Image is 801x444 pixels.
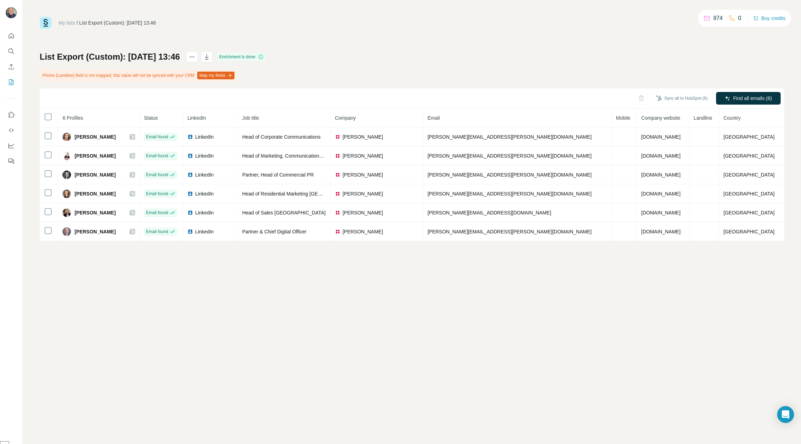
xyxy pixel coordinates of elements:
[428,153,592,159] span: [PERSON_NAME][EMAIL_ADDRESS][PERSON_NAME][DOMAIN_NAME]
[146,153,168,159] span: Email found
[641,172,681,178] span: [DOMAIN_NAME]
[186,51,198,62] button: actions
[343,133,383,140] span: [PERSON_NAME]
[242,191,360,197] span: Head of Residential Marketing [GEOGRAPHIC_DATA]
[62,208,71,217] img: Avatar
[195,209,214,216] span: LinkedIn
[738,14,741,22] p: 0
[723,115,741,121] span: Country
[40,51,180,62] h1: List Export (Custom): [DATE] 13:46
[428,134,592,140] span: [PERSON_NAME][EMAIL_ADDRESS][PERSON_NAME][DOMAIN_NAME]
[242,172,314,178] span: Partner, Head of Commercial PR
[6,108,17,121] button: Use Surfe on LinkedIn
[6,29,17,42] button: Quick start
[195,152,214,159] span: LinkedIn
[723,229,775,234] span: [GEOGRAPHIC_DATA]
[6,45,17,58] button: Search
[343,152,383,159] span: [PERSON_NAME]
[723,210,775,216] span: [GEOGRAPHIC_DATA]
[195,190,214,197] span: LinkedIn
[242,229,306,234] span: Partner & Chief Digital Officer
[242,210,326,216] span: Head of Sales [GEOGRAPHIC_DATA]
[146,134,168,140] span: Email found
[6,155,17,167] button: Feedback
[187,229,193,234] img: LinkedIn logo
[335,115,356,121] span: Company
[428,115,440,121] span: Email
[343,228,383,235] span: [PERSON_NAME]
[777,406,794,423] div: Open Intercom Messenger
[187,210,193,216] img: LinkedIn logo
[187,134,193,140] img: LinkedIn logo
[428,172,592,178] span: [PERSON_NAME][EMAIL_ADDRESS][PERSON_NAME][DOMAIN_NAME]
[713,14,723,22] p: 874
[6,60,17,73] button: Enrich CSV
[428,210,551,216] span: [PERSON_NAME][EMAIL_ADDRESS][DOMAIN_NAME]
[146,228,168,235] span: Email found
[217,53,266,61] div: Enrichment is done
[343,190,383,197] span: [PERSON_NAME]
[62,190,71,198] img: Avatar
[195,133,214,140] span: LinkedIn
[694,115,712,121] span: Landline
[195,228,214,235] span: LinkedIn
[335,153,340,159] img: company-logo
[242,153,400,159] span: Head of Marketing, Communications and Digital, [GEOGRAPHIC_DATA]
[716,92,781,105] button: Find all emails (6)
[6,139,17,152] button: Dashboard
[242,134,320,140] span: Head of Corporate Communications
[187,153,193,159] img: LinkedIn logo
[641,115,680,121] span: Company website
[74,190,115,197] span: [PERSON_NAME]
[753,13,786,23] button: Buy credits
[79,19,156,26] div: List Export (Custom): [DATE] 13:46
[40,69,236,81] div: Phone (Landline) field is not mapped, this value will not be synced with your CRM
[335,134,340,140] img: company-logo
[428,229,592,234] span: [PERSON_NAME][EMAIL_ADDRESS][PERSON_NAME][DOMAIN_NAME]
[74,209,115,216] span: [PERSON_NAME]
[74,228,115,235] span: [PERSON_NAME]
[335,172,340,178] img: company-logo
[62,227,71,236] img: Avatar
[343,209,383,216] span: [PERSON_NAME]
[77,19,78,26] li: /
[197,72,234,79] button: Map my fields
[146,172,168,178] span: Email found
[242,115,259,121] span: Job title
[616,115,630,121] span: Mobile
[641,210,681,216] span: [DOMAIN_NAME]
[187,191,193,197] img: LinkedIn logo
[6,7,17,18] img: Avatar
[641,229,681,234] span: [DOMAIN_NAME]
[335,229,340,234] img: company-logo
[187,115,206,121] span: LinkedIn
[641,134,681,140] span: [DOMAIN_NAME]
[723,172,775,178] span: [GEOGRAPHIC_DATA]
[428,191,592,197] span: [PERSON_NAME][EMAIL_ADDRESS][PERSON_NAME][DOMAIN_NAME]
[187,172,193,178] img: LinkedIn logo
[40,17,52,29] img: Surfe Logo
[723,134,775,140] span: [GEOGRAPHIC_DATA]
[59,20,75,26] a: My lists
[343,171,383,178] span: [PERSON_NAME]
[6,76,17,88] button: My lists
[723,153,775,159] span: [GEOGRAPHIC_DATA]
[641,191,681,197] span: [DOMAIN_NAME]
[723,191,775,197] span: [GEOGRAPHIC_DATA]
[74,152,115,159] span: [PERSON_NAME]
[62,171,71,179] img: Avatar
[6,124,17,137] button: Use Surfe API
[335,191,340,197] img: company-logo
[146,191,168,197] span: Email found
[146,210,168,216] span: Email found
[641,153,681,159] span: [DOMAIN_NAME]
[62,133,71,141] img: Avatar
[62,152,71,160] img: Avatar
[62,115,83,121] span: 6 Profiles
[144,115,158,121] span: Status
[651,93,713,104] button: Sync all to HubSpot (6)
[195,171,214,178] span: LinkedIn
[74,171,115,178] span: [PERSON_NAME]
[74,133,115,140] span: [PERSON_NAME]
[733,95,772,102] span: Find all emails (6)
